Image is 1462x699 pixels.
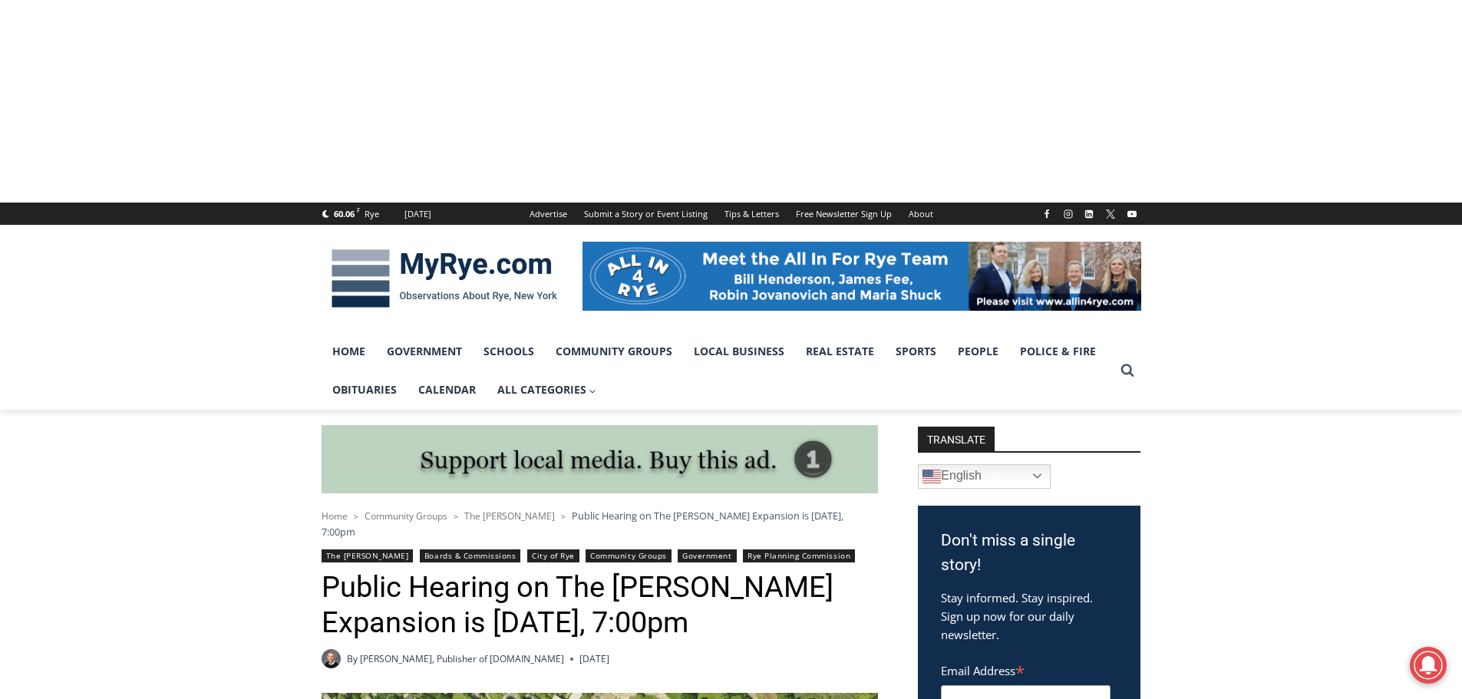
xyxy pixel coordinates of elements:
button: View Search Form [1114,357,1141,384]
nav: Secondary Navigation [521,203,942,225]
span: > [561,511,566,522]
a: Facebook [1038,205,1056,223]
a: Linkedin [1080,205,1098,223]
h3: Don't miss a single story! [941,529,1117,577]
a: Real Estate [795,332,885,371]
a: English [918,464,1051,489]
div: Rye [365,207,379,221]
a: The [PERSON_NAME] [464,509,555,523]
img: support local media, buy this ad [322,425,878,494]
span: > [454,511,458,522]
a: Home [322,332,376,371]
div: [DATE] [404,207,431,221]
a: Boards & Commissions [420,549,521,562]
a: Local Business [683,332,795,371]
time: [DATE] [579,651,609,666]
a: X [1101,205,1120,223]
a: People [947,332,1009,371]
a: Government [678,549,736,562]
a: Home [322,509,348,523]
h1: Public Hearing on The [PERSON_NAME] Expansion is [DATE], 7:00pm [322,570,878,640]
strong: TRANSLATE [918,427,995,451]
a: Calendar [408,371,487,409]
a: About [900,203,942,225]
a: Rye Planning Commission [743,549,855,562]
a: All Categories [487,371,608,409]
a: [PERSON_NAME], Publisher of [DOMAIN_NAME] [360,652,564,665]
a: Community Groups [365,509,447,523]
a: Advertise [521,203,576,225]
span: Public Hearing on The [PERSON_NAME] Expansion is [DATE], 7:00pm [322,509,843,538]
span: 60.06 [334,208,355,219]
span: > [354,511,358,522]
a: YouTube [1123,205,1141,223]
a: City of Rye [527,549,579,562]
a: Schools [473,332,545,371]
img: en [922,467,941,486]
img: MyRye.com [322,239,567,318]
nav: Primary Navigation [322,332,1114,410]
a: Police & Fire [1009,332,1107,371]
span: F [357,206,360,214]
a: Community Groups [545,332,683,371]
p: Stay informed. Stay inspired. Sign up now for our daily newsletter. [941,589,1117,644]
a: Government [376,332,473,371]
a: Sports [885,332,947,371]
label: Email Address [941,655,1111,683]
span: By [347,651,358,666]
a: Community Groups [586,549,671,562]
a: Tips & Letters [716,203,787,225]
a: Free Newsletter Sign Up [787,203,900,225]
a: Instagram [1059,205,1078,223]
a: Author image [322,649,341,668]
a: Obituaries [322,371,408,409]
img: All in for Rye [582,242,1141,311]
span: All Categories [497,381,597,398]
a: The [PERSON_NAME] [322,549,414,562]
nav: Breadcrumbs [322,508,878,539]
a: Submit a Story or Event Listing [576,203,716,225]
